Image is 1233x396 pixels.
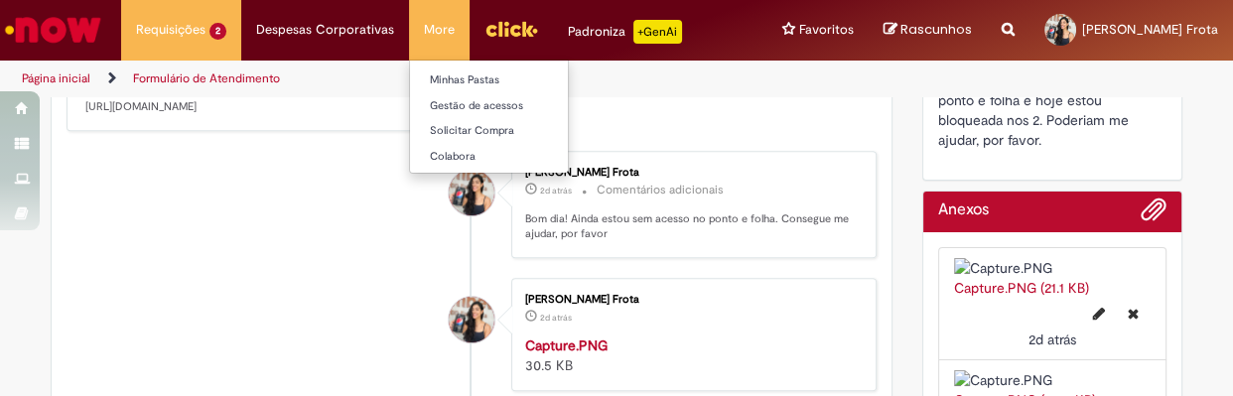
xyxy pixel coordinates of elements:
img: ServiceNow [2,10,104,50]
button: Editar nome de arquivo Capture.PNG [1081,298,1117,330]
a: Rascunhos [884,21,972,40]
div: [PERSON_NAME] Frota [525,294,856,306]
p: Bom dia! Ainda estou sem acesso no ponto e folha. Consegue me ajudar, por favor [525,211,856,242]
div: Padroniza [568,20,682,44]
ul: More [409,60,569,174]
span: Olá, bom dia! Ontem usei normalmente meu sistema fpw de ponto e folha e hoje estou bloqueada nos ... [938,52,1154,149]
ul: Trilhas de página [15,61,807,97]
button: Excluir Capture.PNG [1116,298,1151,330]
img: Capture.PNG [954,370,1152,390]
div: Jarla Morais Frota [449,170,494,215]
img: click_logo_yellow_360x200.png [484,14,538,44]
span: 2 [209,23,226,40]
a: Página inicial [22,70,90,86]
span: [PERSON_NAME] Frota [1082,21,1218,38]
span: 2d atrás [1028,330,1076,348]
span: Favoritos [799,20,854,40]
span: Rascunhos [900,20,972,39]
a: Capture.PNG [525,336,608,354]
time: 26/08/2025 10:35:00 [540,185,572,197]
span: 2d atrás [540,312,572,324]
p: +GenAi [633,20,682,44]
a: Colabora [410,146,628,168]
img: Capture.PNG [954,258,1152,278]
small: Comentários adicionais [597,182,724,198]
h2: Anexos [938,201,989,219]
a: Gestão de acessos [410,95,628,117]
button: Adicionar anexos [1141,197,1166,232]
a: Formulário de Atendimento [133,70,280,86]
time: 26/08/2025 13:29:34 [1028,330,1076,348]
div: 30.5 KB [525,335,856,375]
a: Minhas Pastas [410,69,628,91]
span: More [424,20,455,40]
div: Jarla Morais Frota [449,297,494,342]
a: Capture.PNG (21.1 KB) [954,279,1089,297]
span: 2d atrás [540,185,572,197]
a: Solicitar Compra [410,120,628,142]
span: Despesas Corporativas [256,20,394,40]
span: Requisições [136,20,205,40]
div: [PERSON_NAME] Frota [525,167,856,179]
time: 26/08/2025 10:32:28 [540,312,572,324]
